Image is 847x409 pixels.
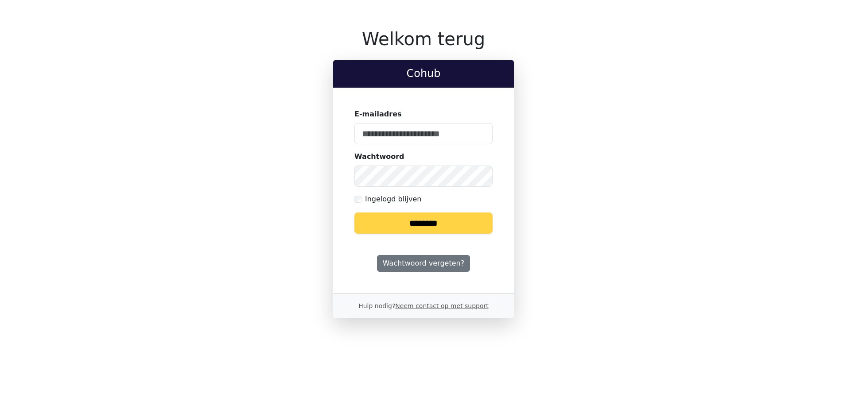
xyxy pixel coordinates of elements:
small: Hulp nodig? [358,302,489,309]
a: Wachtwoord vergeten? [377,255,470,272]
h2: Cohub [340,67,507,80]
label: Ingelogd blijven [365,194,421,204]
label: E-mailadres [354,109,402,120]
h1: Welkom terug [333,28,514,50]
label: Wachtwoord [354,151,404,162]
a: Neem contact op met support [395,302,488,309]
